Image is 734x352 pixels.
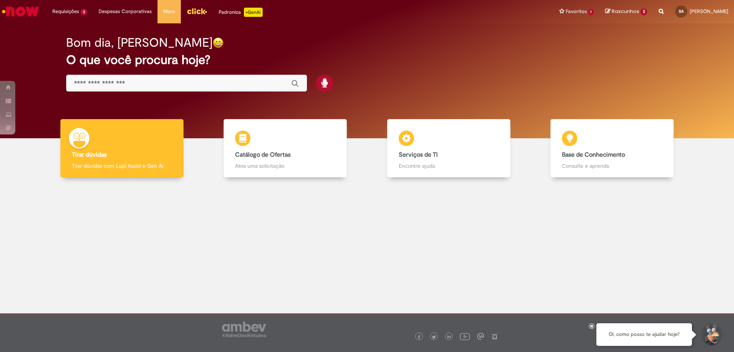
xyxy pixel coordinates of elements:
div: Oi, como posso te ajudar hoje? [596,323,692,346]
img: logo_footer_twitter.png [432,335,436,339]
span: 3 [81,9,87,15]
span: More [163,8,175,15]
img: ServiceNow [1,4,40,19]
b: Serviços de TI [399,151,438,159]
img: logo_footer_facebook.png [417,335,421,339]
img: click_logo_yellow_360x200.png [187,5,207,17]
h2: O que você procura hoje? [66,53,668,67]
div: Padroniza [219,8,263,17]
p: Encontre ajuda [399,162,499,170]
img: logo_footer_ambev_rotulo_gray.png [222,322,266,337]
a: Rascunhos [605,8,647,15]
span: Favoritos [566,8,587,15]
img: logo_footer_workplace.png [477,333,484,340]
a: Base de Conhecimento Consulte e aprenda [531,119,694,178]
p: Consulte e aprenda [562,162,662,170]
a: Tirar dúvidas Tirar dúvidas com Lupi Assist e Gen Ai [40,119,204,178]
span: [PERSON_NAME] [690,8,728,15]
p: +GenAi [244,8,263,17]
span: Rascunhos [612,8,639,15]
p: Tirar dúvidas com Lupi Assist e Gen Ai [72,162,172,170]
b: Catálogo de Ofertas [235,151,291,159]
span: Despesas Corporativas [99,8,152,15]
b: Base de Conhecimento [562,151,625,159]
span: BA [679,9,684,14]
a: Catálogo de Ofertas Abra uma solicitação [204,119,367,178]
img: logo_footer_youtube.png [460,331,470,341]
img: happy-face.png [213,37,224,48]
h2: Bom dia, [PERSON_NAME] [66,36,213,49]
span: 2 [640,8,647,15]
p: Abra uma solicitação [235,162,335,170]
img: logo_footer_linkedin.png [447,335,451,339]
button: Iniciar Conversa de Suporte [700,323,723,346]
b: Tirar dúvidas [72,151,107,159]
a: Serviços de TI Encontre ajuda [367,119,531,178]
img: logo_footer_naosei.png [491,333,498,340]
span: 1 [588,9,594,15]
span: Requisições [52,8,79,15]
